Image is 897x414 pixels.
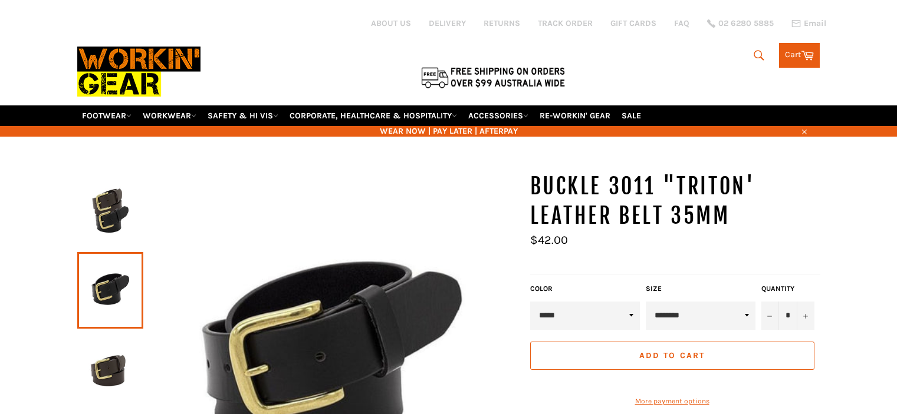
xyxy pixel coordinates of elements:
[285,105,462,126] a: CORPORATE, HEALTHCARE & HOSPITALITY
[77,105,136,126] a: FOOTWEAR
[530,284,640,294] label: Color
[639,350,705,360] span: Add to Cart
[530,396,814,406] a: More payment options
[530,172,820,230] h1: BUCKLE 3011 "Triton' Leather Belt 35mm
[83,337,137,402] img: Workin Gear - BUCKLE 3011 "Triton' Leather Belt 35mm
[77,38,201,105] img: Workin Gear leaders in Workwear, Safety Boots, PPE, Uniforms. Australia's No.1 in Workwear
[138,105,201,126] a: WORKWEAR
[538,18,593,29] a: TRACK ORDER
[707,19,774,28] a: 02 6280 5885
[83,179,137,244] img: Workin Gear - BUCKLE 3011 "Triton' Leather Belt 35mm
[610,18,656,29] a: GIFT CARDS
[761,302,779,330] button: Reduce item quantity by one
[718,19,774,28] span: 02 6280 5885
[761,284,814,294] label: Quantity
[77,125,820,137] span: WEAR NOW | PAY LATER | AFTERPAY
[791,19,826,28] a: Email
[617,105,646,126] a: SALE
[371,18,411,29] a: ABOUT US
[646,284,755,294] label: Size
[530,233,568,247] span: $42.00
[419,65,567,90] img: Flat $9.95 shipping Australia wide
[674,18,689,29] a: FAQ
[203,105,283,126] a: SAFETY & HI VIS
[429,18,466,29] a: DELIVERY
[779,43,820,68] a: Cart
[464,105,533,126] a: ACCESSORIES
[797,302,814,330] button: Increase item quantity by one
[804,19,826,28] span: Email
[484,18,520,29] a: RETURNS
[530,342,814,370] button: Add to Cart
[535,105,615,126] a: RE-WORKIN' GEAR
